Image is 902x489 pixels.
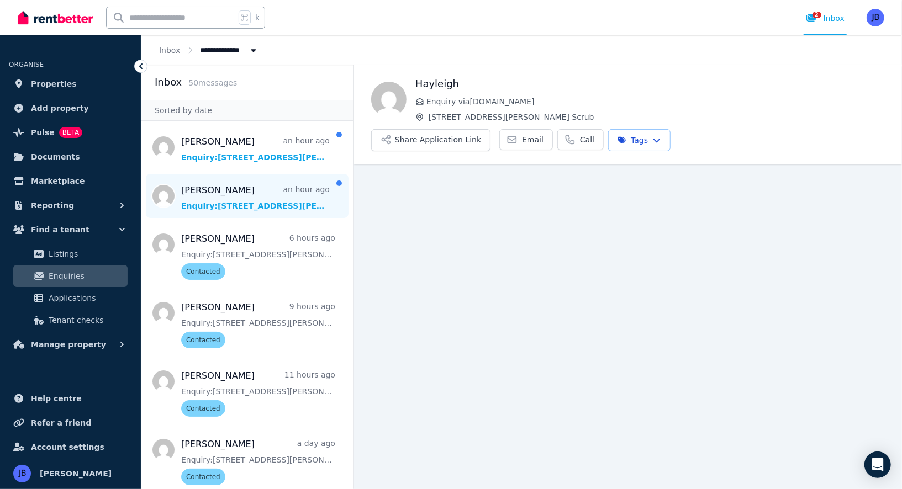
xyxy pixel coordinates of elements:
div: Sorted by date [141,100,353,121]
span: Applications [49,291,123,305]
span: Tags [618,135,648,146]
button: Manage property [9,333,132,355]
a: [PERSON_NAME]an hour agoEnquiry:[STREET_ADDRESS][PERSON_NAME] Scrub. [181,184,330,211]
span: Add property [31,102,89,115]
span: Find a tenant [31,223,89,236]
span: Tenant checks [49,313,123,327]
nav: Breadcrumb [141,35,277,65]
span: Properties [31,77,77,91]
span: Enquiry via [DOMAIN_NAME] [426,96,884,107]
div: Open Intercom Messenger [864,451,891,478]
span: Call [580,134,594,145]
span: k [255,13,259,22]
a: Properties [9,73,132,95]
span: Documents [31,150,80,163]
span: Enquiries [49,269,123,283]
a: [PERSON_NAME]a day agoEnquiry:[STREET_ADDRESS][PERSON_NAME] Scrub.Contacted [181,438,335,485]
span: Refer a friend [31,416,91,429]
span: ORGANISE [9,61,44,68]
h2: Inbox [155,75,182,90]
a: Marketplace [9,170,132,192]
a: [PERSON_NAME]9 hours agoEnquiry:[STREET_ADDRESS][PERSON_NAME] Scrub.Contacted [181,301,335,348]
button: Find a tenant [9,219,132,241]
a: Email [499,129,553,150]
span: Help centre [31,392,82,405]
a: Documents [9,146,132,168]
span: 50 message s [188,78,237,87]
span: Pulse [31,126,55,139]
a: Tenant checks [13,309,128,331]
span: Listings [49,247,123,261]
a: Refer a friend [9,412,132,434]
a: Applications [13,287,128,309]
img: RentBetter [18,9,93,26]
a: Help centre [9,387,132,410]
button: Tags [608,129,671,151]
a: PulseBETA [9,121,132,143]
img: Hayleigh [371,82,407,117]
h1: Hayleigh [415,76,884,92]
button: Reporting [9,194,132,216]
img: Jeremy Baker [13,465,31,482]
span: BETA [59,127,82,138]
a: Account settings [9,436,132,458]
span: Manage property [31,338,106,351]
span: 2 [813,12,821,18]
span: [PERSON_NAME] [40,467,112,480]
span: [STREET_ADDRESS][PERSON_NAME] Scrub [429,111,884,123]
img: Jeremy Baker [867,9,884,26]
span: Marketplace [31,174,85,188]
a: [PERSON_NAME]6 hours agoEnquiry:[STREET_ADDRESS][PERSON_NAME] Scrub.Contacted [181,232,335,280]
a: Listings [13,243,128,265]
a: Add property [9,97,132,119]
div: Inbox [806,13,845,24]
a: [PERSON_NAME]an hour agoEnquiry:[STREET_ADDRESS][PERSON_NAME] Scrub. [181,135,330,163]
button: Share Application Link [371,129,490,151]
span: Reporting [31,199,74,212]
a: Enquiries [13,265,128,287]
span: Account settings [31,440,104,454]
a: Call [557,129,604,150]
a: [PERSON_NAME]11 hours agoEnquiry:[STREET_ADDRESS][PERSON_NAME] Scrub.Contacted [181,369,335,417]
a: Inbox [159,46,180,55]
span: Email [522,134,544,145]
